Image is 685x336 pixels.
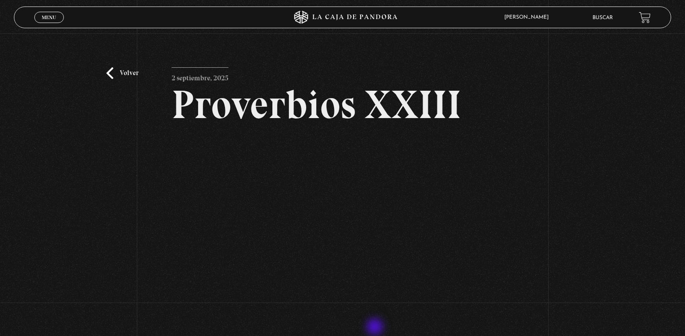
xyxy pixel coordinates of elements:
[639,12,651,23] a: View your shopping cart
[592,15,613,20] a: Buscar
[172,138,513,330] iframe: Dailymotion video player – PROVERBIOS 23
[172,85,513,125] h2: Proverbios XXIII
[39,22,60,28] span: Cerrar
[106,67,139,79] a: Volver
[42,15,56,20] span: Menu
[500,15,557,20] span: [PERSON_NAME]
[172,67,228,85] p: 2 septiembre, 2025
